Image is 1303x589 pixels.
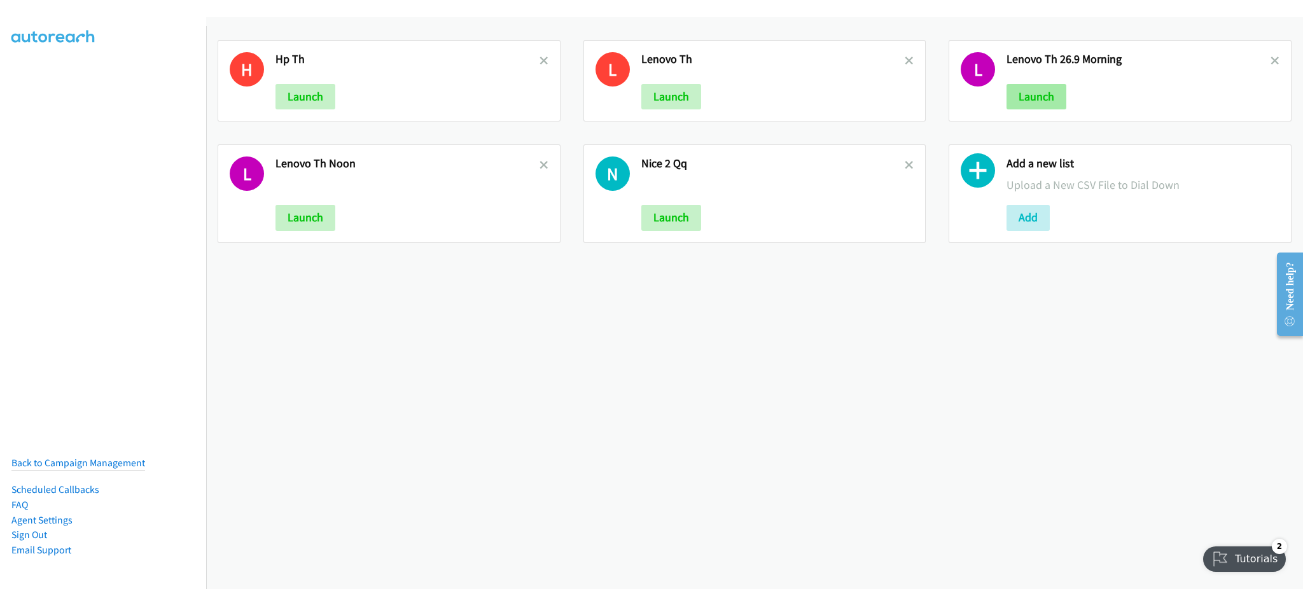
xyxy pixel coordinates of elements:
[641,156,905,171] h2: Nice 2 Qq
[1007,205,1050,230] button: Add
[230,52,264,87] h1: H
[1007,156,1279,171] h2: Add a new list
[596,156,630,191] h1: N
[641,205,701,230] button: Launch
[1267,244,1303,345] iframe: Resource Center
[11,514,73,526] a: Agent Settings
[961,52,995,87] h1: L
[275,156,540,171] h2: Lenovo Th Noon
[1007,52,1271,67] h2: Lenovo Th 26.9 Morning
[275,52,540,67] h2: Hp Th
[11,457,145,469] a: Back to Campaign Management
[275,205,335,230] button: Launch
[596,52,630,87] h1: L
[1007,176,1279,193] p: Upload a New CSV File to Dial Down
[641,84,701,109] button: Launch
[1195,534,1293,579] iframe: Checklist
[11,483,99,495] a: Scheduled Callbacks
[11,499,28,511] a: FAQ
[11,544,71,556] a: Email Support
[230,156,264,191] h1: L
[1007,84,1066,109] button: Launch
[641,52,905,67] h2: Lenovo Th
[275,84,335,109] button: Launch
[11,529,47,541] a: Sign Out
